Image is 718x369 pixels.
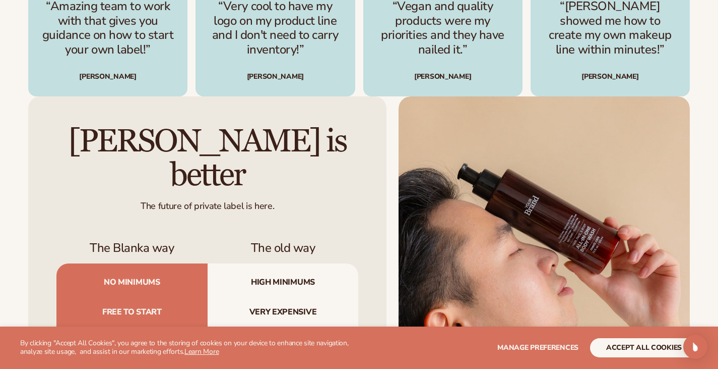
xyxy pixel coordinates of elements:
[590,338,698,357] button: accept all cookies
[56,241,208,255] h3: The Blanka way
[208,73,343,80] div: [PERSON_NAME]
[40,73,175,80] div: [PERSON_NAME]
[497,338,578,357] button: Manage preferences
[208,263,359,297] span: High minimums
[56,263,208,297] span: No minimums
[56,192,358,212] div: The future of private label is here.
[683,335,707,359] div: Open Intercom Messenger
[56,125,358,192] h2: [PERSON_NAME] is better
[56,297,208,327] span: Free to start
[497,343,578,352] span: Manage preferences
[208,297,359,327] span: Very expensive
[184,347,219,356] a: Learn More
[543,73,678,80] div: [PERSON_NAME]
[208,241,359,255] h3: The old way
[375,73,510,80] div: [PERSON_NAME]
[20,339,372,356] p: By clicking "Accept All Cookies", you agree to the storing of cookies on your device to enhance s...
